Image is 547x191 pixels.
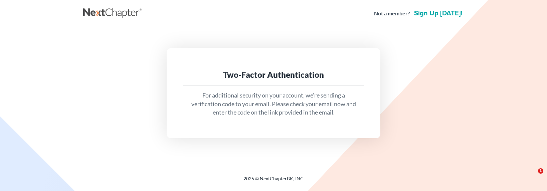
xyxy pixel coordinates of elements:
[188,69,359,80] div: Two-Factor Authentication
[83,175,464,187] div: 2025 © NextChapterBK, INC
[413,10,464,17] a: Sign up [DATE]!
[524,168,540,184] iframe: Intercom live chat
[538,168,543,174] span: 1
[188,91,359,117] p: For additional security on your account, we're sending a verification code to your email. Please ...
[374,10,410,17] strong: Not a member?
